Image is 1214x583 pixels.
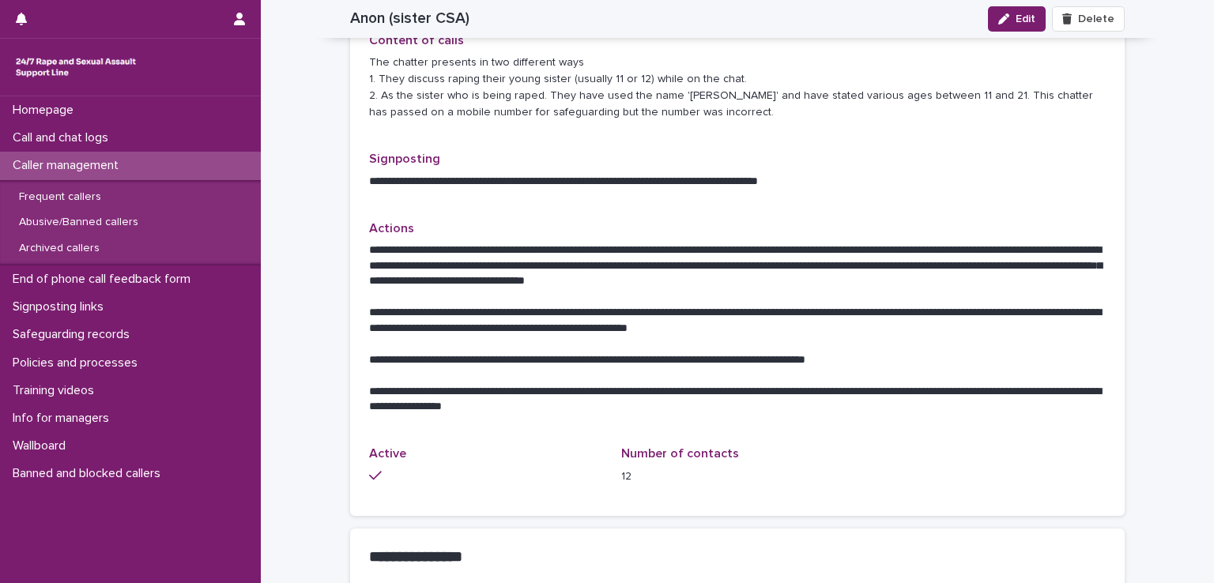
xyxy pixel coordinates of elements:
[621,468,854,485] p: 12
[369,34,464,47] span: Content of calls
[6,383,107,398] p: Training videos
[1078,13,1114,24] span: Delete
[6,438,78,453] p: Wallboard
[369,222,414,235] span: Actions
[6,130,121,145] p: Call and chat logs
[621,447,739,460] span: Number of contacts
[369,55,1106,120] p: The chatter presents in two different ways 1. They discuss raping their young sister (usually 11 ...
[13,51,139,83] img: rhQMoQhaT3yELyF149Cw
[6,190,114,204] p: Frequent callers
[6,272,203,287] p: End of phone call feedback form
[6,466,173,481] p: Banned and blocked callers
[988,6,1046,32] button: Edit
[6,158,131,173] p: Caller management
[1052,6,1125,32] button: Delete
[6,103,86,118] p: Homepage
[369,447,406,460] span: Active
[6,355,150,370] p: Policies and processes
[1016,13,1035,24] span: Edit
[6,242,112,255] p: Archived callers
[369,152,440,165] span: Signposting
[6,327,142,342] p: Safeguarding records
[6,411,122,426] p: Info for managers
[6,299,116,314] p: Signposting links
[6,216,151,229] p: Abusive/Banned callers
[350,9,469,28] h2: Anon (sister CSA)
